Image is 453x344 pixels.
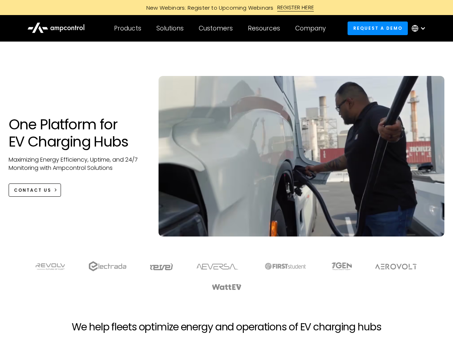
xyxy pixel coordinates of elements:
[212,284,242,290] img: WattEV logo
[199,24,233,32] div: Customers
[89,261,126,271] img: electrada logo
[139,4,277,11] div: New Webinars: Register to Upcoming Webinars
[248,24,280,32] div: Resources
[9,116,145,150] h1: One Platform for EV Charging Hubs
[72,321,381,333] h2: We help fleets optimize energy and operations of EV charging hubs
[156,24,184,32] div: Solutions
[65,4,388,11] a: New Webinars: Register to Upcoming WebinarsREGISTER HERE
[114,24,141,32] div: Products
[295,24,326,32] div: Company
[277,4,314,11] div: REGISTER HERE
[375,264,417,269] img: Aerovolt Logo
[348,21,408,35] a: Request a demo
[9,183,61,197] a: CONTACT US
[9,156,145,172] p: Maximizing Energy Efficiency, Uptime, and 24/7 Monitoring with Ampcontrol Solutions
[14,187,51,193] div: CONTACT US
